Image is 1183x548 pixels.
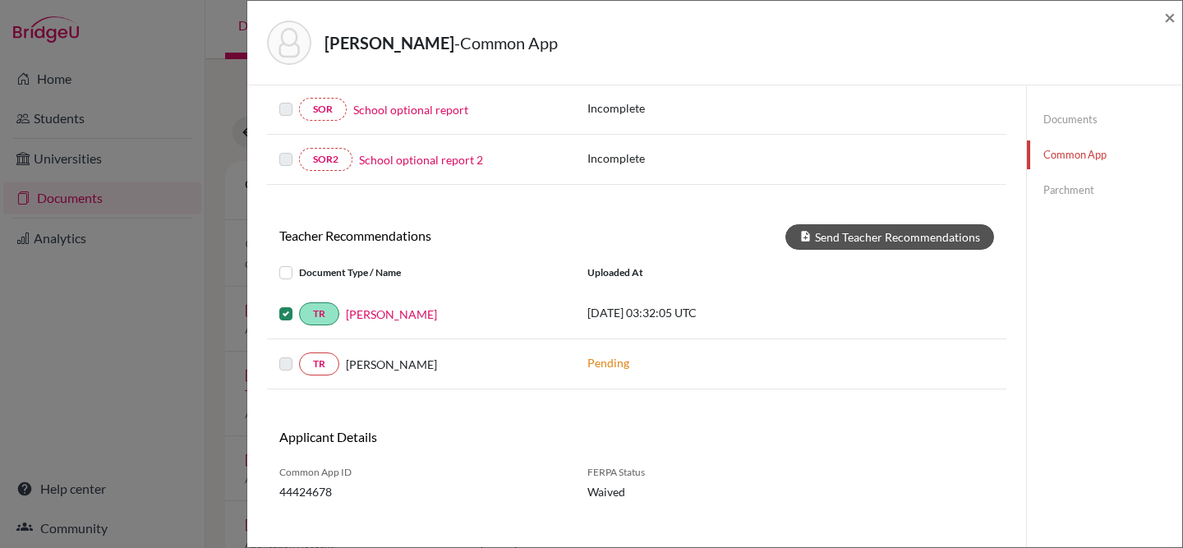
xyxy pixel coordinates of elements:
[587,354,809,371] p: Pending
[587,304,809,321] p: [DATE] 03:32:05 UTC
[1164,5,1176,29] span: ×
[346,356,437,373] span: [PERSON_NAME]
[325,33,454,53] strong: [PERSON_NAME]
[359,151,483,168] a: School optional report 2
[353,101,468,118] a: School optional report
[299,352,339,375] a: TR
[587,150,757,167] p: Incomplete
[1164,7,1176,27] button: Close
[1027,140,1182,169] a: Common App
[279,483,563,500] span: 44424678
[575,263,822,283] div: Uploaded at
[454,33,558,53] span: - Common App
[267,228,637,243] h6: Teacher Recommendations
[1027,176,1182,205] a: Parchment
[279,429,624,444] h6: Applicant Details
[587,483,748,500] span: Waived
[267,263,575,283] div: Document Type / Name
[587,99,757,117] p: Incomplete
[299,98,347,121] a: SOR
[279,465,563,480] span: Common App ID
[299,148,352,171] a: SOR2
[299,302,339,325] a: TR
[1027,105,1182,134] a: Documents
[587,465,748,480] span: FERPA Status
[785,224,994,250] button: Send Teacher Recommendations
[346,306,437,323] a: [PERSON_NAME]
